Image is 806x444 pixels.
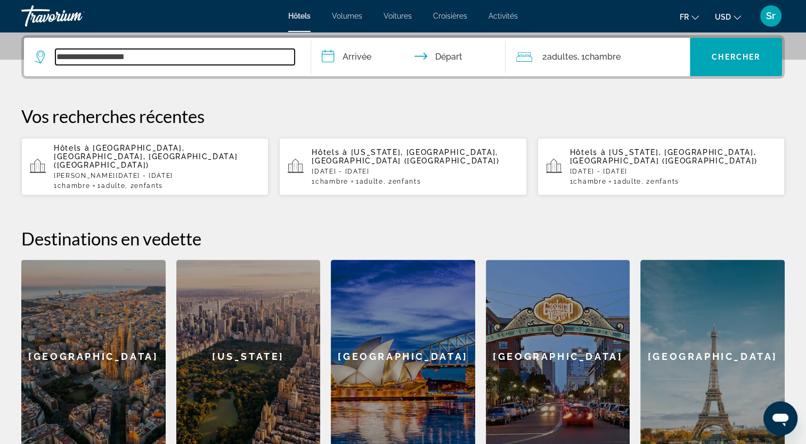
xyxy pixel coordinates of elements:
[433,12,467,20] a: Croisières
[288,12,311,20] a: Hôtels
[312,148,499,165] span: [US_STATE], [GEOGRAPHIC_DATA], [GEOGRAPHIC_DATA] ([GEOGRAPHIC_DATA])
[54,144,89,152] span: Hôtels à
[547,52,577,62] span: Adultes
[570,168,776,175] p: [DATE] - [DATE]
[21,105,785,127] p: Vos recherches récentes
[766,11,776,21] span: Sr
[54,172,260,179] p: [PERSON_NAME][DATE] - [DATE]
[125,182,134,190] font: , 2
[715,9,741,24] button: Changer de devise
[279,137,526,196] button: Hôtels à [US_STATE], [GEOGRAPHIC_DATA], [GEOGRAPHIC_DATA] ([GEOGRAPHIC_DATA])[DATE] - [DATE]1Cham...
[584,52,620,62] span: Chambre
[101,182,125,190] span: Adulte
[58,182,91,190] span: Chambre
[680,13,689,21] span: Fr
[134,182,163,190] span: Enfants
[757,5,785,27] button: Menu utilisateur
[393,178,421,185] span: Enfants
[311,38,506,76] button: Dates d’arrivée et de départ
[21,228,785,249] h2: Destinations en vedette
[690,38,782,76] button: Chercher
[650,178,679,185] span: Enfants
[97,182,101,190] font: 1
[384,178,393,185] font: , 2
[570,148,606,157] span: Hôtels à
[489,12,518,20] a: Activités
[21,2,128,30] a: Travorium
[506,38,690,76] button: Voyageurs : 2 adultes, 0 enfants
[21,137,268,196] button: Hôtels à [GEOGRAPHIC_DATA], [GEOGRAPHIC_DATA], [GEOGRAPHIC_DATA] ([GEOGRAPHIC_DATA])[PERSON_NAME]...
[54,144,238,169] span: [GEOGRAPHIC_DATA], [GEOGRAPHIC_DATA], [GEOGRAPHIC_DATA] ([GEOGRAPHIC_DATA])
[577,52,584,62] font: , 1
[356,178,360,185] font: 1
[312,148,347,157] span: Hôtels à
[712,53,760,61] span: Chercher
[763,401,797,435] iframe: Bouton de lancement de la fenêtre de messagerie
[312,178,315,185] font: 1
[54,182,58,190] font: 1
[641,178,650,185] font: , 2
[359,178,383,185] span: Adulte
[332,12,362,20] a: Volumes
[538,137,785,196] button: Hôtels à [US_STATE], [GEOGRAPHIC_DATA], [GEOGRAPHIC_DATA] ([GEOGRAPHIC_DATA])[DATE] - [DATE]1Cham...
[715,13,731,21] span: USD
[312,168,518,175] p: [DATE] - [DATE]
[617,178,641,185] span: Adulte
[680,9,699,24] button: Changer la langue
[24,38,782,76] div: Widget de recherche
[570,148,758,165] span: [US_STATE], [GEOGRAPHIC_DATA], [GEOGRAPHIC_DATA] ([GEOGRAPHIC_DATA])
[573,178,606,185] span: Chambre
[315,178,348,185] span: Chambre
[384,12,412,20] a: Voitures
[542,52,547,62] font: 2
[614,178,617,185] font: 1
[570,178,574,185] font: 1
